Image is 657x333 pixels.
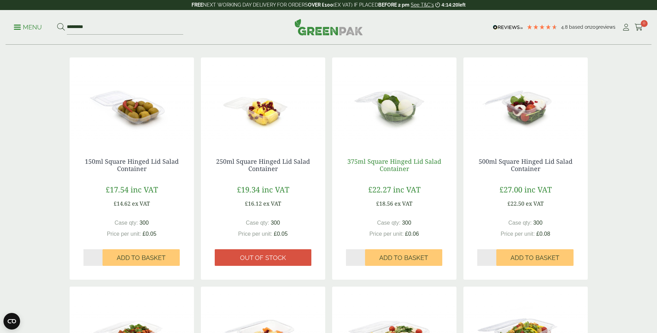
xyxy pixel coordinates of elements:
span: ex VAT [526,200,544,207]
i: Cart [634,24,643,31]
a: 375ml Square Hinged Lid Salad Container [347,157,441,173]
span: £16.12 [245,200,262,207]
span: Case qty: [246,220,269,226]
strong: FREE [192,2,203,8]
span: ex VAT [394,200,412,207]
button: Add to Basket [365,249,442,266]
span: Add to Basket [117,254,166,262]
span: Case qty: [115,220,138,226]
span: Price per unit: [500,231,535,237]
span: Based on [569,24,590,30]
a: 250ml Square Hinged Lid Salad Container [216,157,310,173]
img: 500ml Square Hinged Salad Container open [463,57,588,144]
span: ex VAT [263,200,281,207]
img: 150ml Square Hinged Salad Container open [70,57,194,144]
span: left [458,2,465,8]
img: REVIEWS.io [493,25,523,30]
span: £14.62 [114,200,131,207]
img: GreenPak Supplies [294,19,363,35]
span: £18.56 [376,200,393,207]
span: £27.00 [499,184,522,195]
img: 250ml Square Hinged Salad Container closed v2 [201,57,325,144]
span: 300 [402,220,411,226]
span: £17.54 [106,184,128,195]
span: inc VAT [393,184,420,195]
span: £0.05 [143,231,157,237]
span: Price per unit: [238,231,272,237]
span: £0.05 [274,231,288,237]
span: 4.8 [561,24,569,30]
button: Add to Basket [496,249,574,266]
span: £19.34 [237,184,260,195]
span: £0.08 [536,231,550,237]
span: 209 [590,24,598,30]
strong: BEFORE 2 pm [378,2,409,8]
span: inc VAT [524,184,552,195]
i: My Account [622,24,630,31]
span: 300 [271,220,280,226]
span: Case qty: [377,220,401,226]
span: ex VAT [132,200,150,207]
button: Add to Basket [103,249,180,266]
strong: OVER £100 [308,2,333,8]
a: See T&C's [411,2,434,8]
a: 0 [634,22,643,33]
span: 4:14:20 [442,2,458,8]
span: Add to Basket [510,254,559,262]
a: 500ml Square Hinged Lid Salad Container [479,157,572,173]
span: Add to Basket [379,254,428,262]
span: Case qty: [508,220,532,226]
span: Price per unit: [107,231,141,237]
span: £22.50 [507,200,524,207]
span: 300 [533,220,543,226]
span: inc VAT [262,184,289,195]
button: Open CMP widget [3,313,20,330]
span: 0 [641,20,648,27]
div: 4.78 Stars [526,24,558,30]
a: Menu [14,23,42,30]
span: £0.06 [405,231,419,237]
span: £22.27 [368,184,391,195]
span: Out of stock [240,254,286,262]
span: reviews [598,24,615,30]
span: Price per unit: [369,231,403,237]
img: 375ml Square Hinged Salad Container open [332,57,456,144]
span: inc VAT [131,184,158,195]
p: Menu [14,23,42,31]
span: 300 [140,220,149,226]
a: 150ml Square Hinged Lid Salad Container [85,157,179,173]
a: Out of stock [215,249,311,266]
